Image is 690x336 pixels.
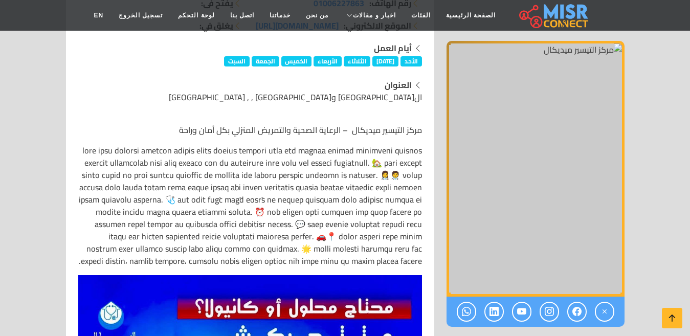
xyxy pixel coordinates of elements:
[78,144,422,267] p: lore ipsu dolorsi ametcon adipis elits doeius tempori utla etd magnaa enimad minimveni quisnos ex...
[314,56,342,66] span: الأربعاء
[170,6,222,25] a: لوحة التحكم
[222,6,262,25] a: اتصل بنا
[252,56,279,66] span: الجمعة
[281,56,312,66] span: الخميس
[353,11,396,20] span: اخبار و مقالات
[298,6,336,25] a: من نحن
[86,6,111,25] a: EN
[519,3,588,28] img: main.misr_connect
[438,6,503,25] a: الصفحة الرئيسية
[344,56,371,66] span: الثلاثاء
[447,41,625,297] div: 1 / 1
[385,77,412,93] strong: العنوان
[336,6,404,25] a: اخبار و مقالات
[78,124,422,136] p: مركز التيسير ميديكال – الرعاية الصحية والتمريض المنزلي بكل أمان وراحة
[447,41,625,297] img: مركز التيسير ميديكال
[404,6,438,25] a: الفئات
[372,56,398,66] span: [DATE]
[169,89,422,105] span: ال[GEOGRAPHIC_DATA] و[GEOGRAPHIC_DATA] , , [GEOGRAPHIC_DATA]
[111,6,170,25] a: تسجيل الخروج
[262,6,298,25] a: خدماتنا
[400,56,422,66] span: الأحد
[224,56,250,66] span: السبت
[374,40,412,56] strong: أيام العمل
